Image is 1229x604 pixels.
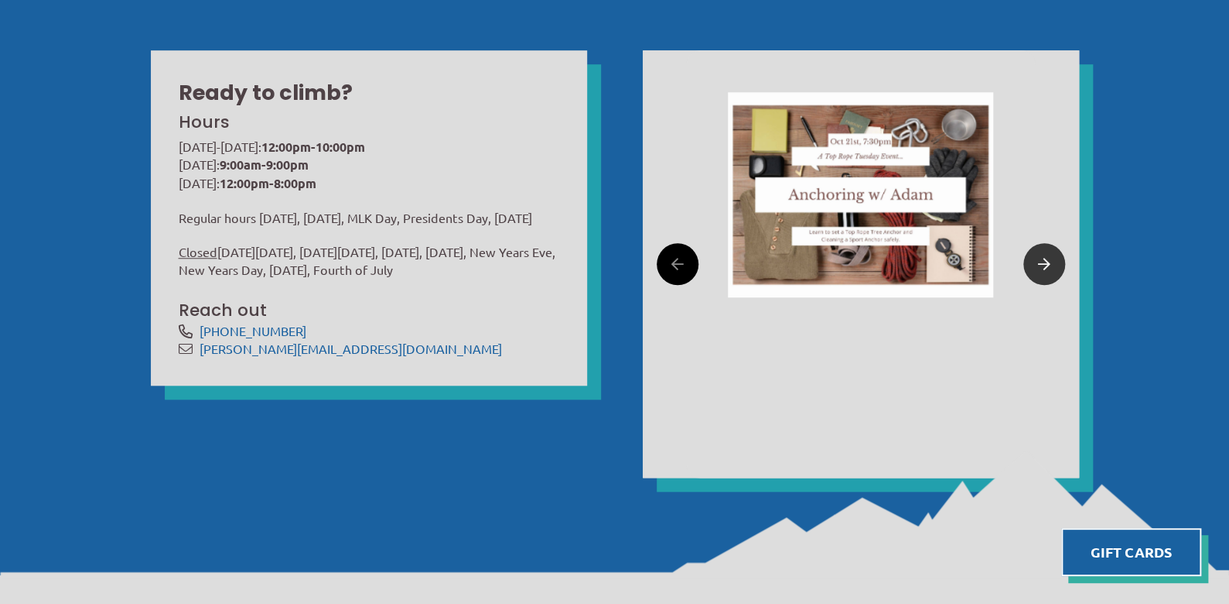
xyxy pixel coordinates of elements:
a: [PHONE_NUMBER] [200,323,306,338]
p: [DATE][DATE], [DATE][DATE], [DATE], [DATE], New Years Eve, New Years Day, [DATE], Fourth of July [179,243,559,278]
h2: Ready to climb? [179,78,559,108]
strong: 12:00pm-8:00pm [220,175,316,191]
p: [DATE]-[DATE]: [DATE]: [DATE]: [179,138,559,193]
span: Closed [179,244,217,259]
img: Image [728,92,993,297]
a: [PERSON_NAME][EMAIL_ADDRESS][DOMAIN_NAME] [200,341,502,356]
h3: Reach out [179,299,559,322]
h3: Hours [179,111,556,134]
strong: 12:00pm-10:00pm [261,139,365,155]
strong: 9:00am-9:00pm [220,156,309,173]
p: Regular hours [DATE], [DATE], MLK Day, Presidents Day, [DATE] [179,209,559,227]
